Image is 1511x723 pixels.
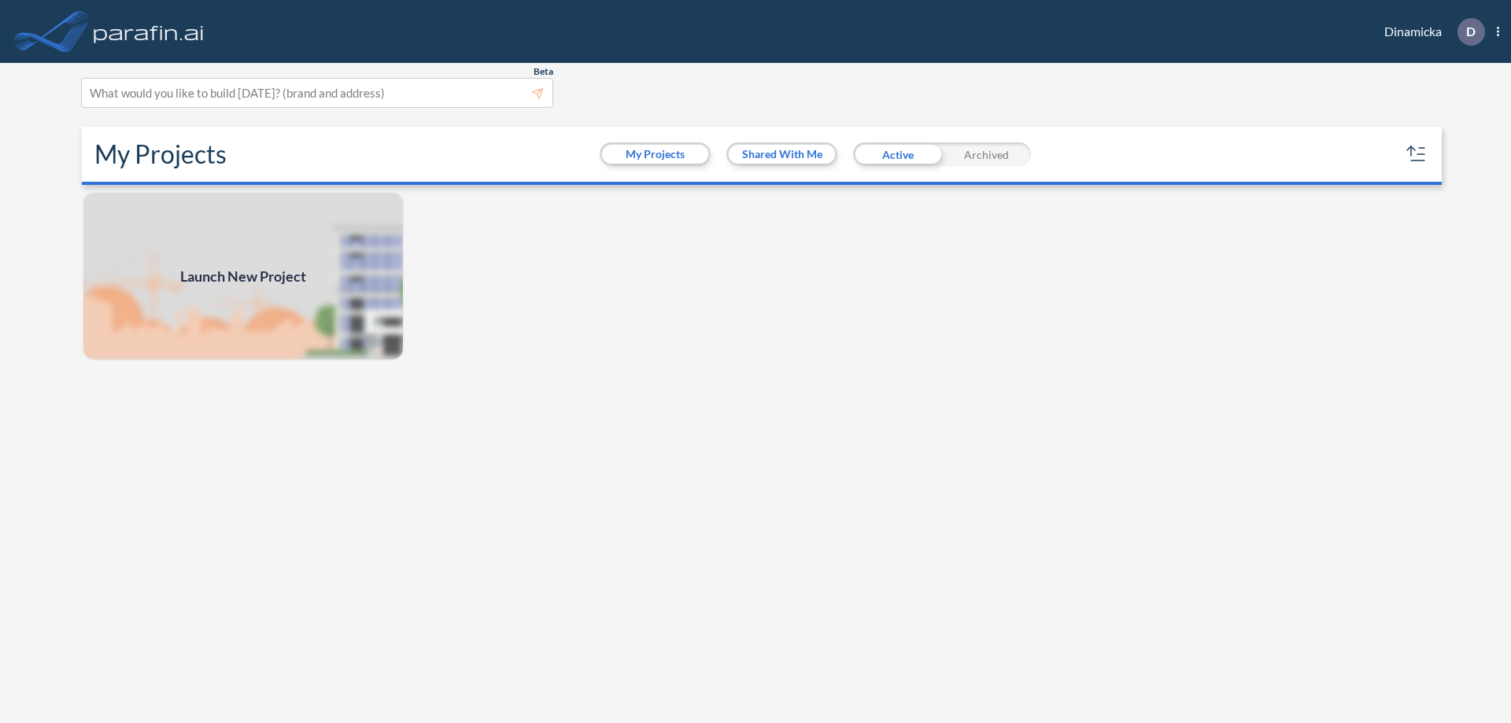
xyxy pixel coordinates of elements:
[94,139,227,169] h2: My Projects
[180,266,306,287] span: Launch New Project
[82,191,405,361] img: add
[853,142,942,166] div: Active
[82,191,405,361] a: Launch New Project
[1361,18,1499,46] div: Dinamicka
[602,145,708,164] button: My Projects
[942,142,1031,166] div: Archived
[1466,24,1476,39] p: D
[91,16,207,47] img: logo
[534,65,553,78] span: Beta
[729,145,835,164] button: Shared With Me
[1404,142,1429,167] button: sort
